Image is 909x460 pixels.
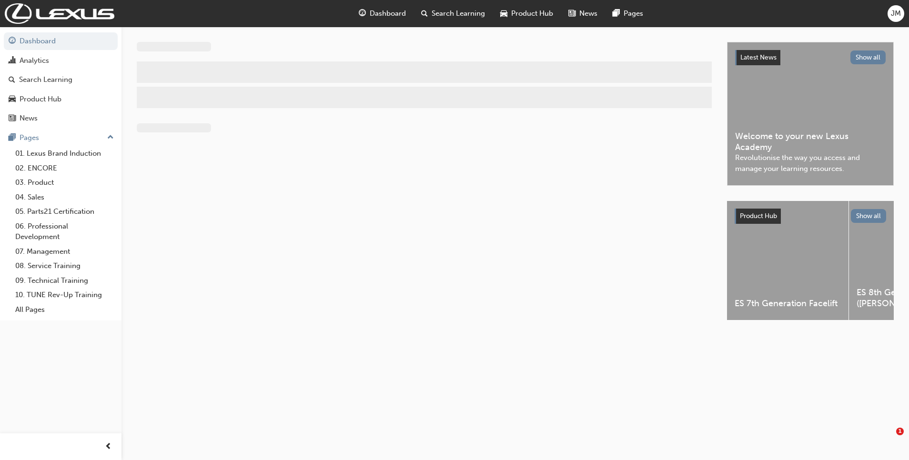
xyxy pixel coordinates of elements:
div: Analytics [20,55,49,66]
span: search-icon [421,8,428,20]
button: Show all [850,50,886,64]
button: DashboardAnalyticsSearch LearningProduct HubNews [4,30,118,129]
a: ES 7th Generation Facelift [727,201,848,320]
span: search-icon [9,76,15,84]
span: news-icon [568,8,576,20]
button: Show all [851,209,887,223]
span: Product Hub [740,212,777,220]
a: All Pages [11,302,118,317]
span: news-icon [9,114,16,123]
span: chart-icon [9,57,16,65]
button: Pages [4,129,118,147]
a: 10. TUNE Rev-Up Training [11,288,118,302]
span: Latest News [740,53,777,61]
span: 1 [896,428,904,435]
span: guage-icon [359,8,366,20]
a: Latest NewsShow allWelcome to your new Lexus AcademyRevolutionise the way you access and manage y... [727,42,894,186]
a: Search Learning [4,71,118,89]
span: News [579,8,597,19]
a: 01. Lexus Brand Induction [11,146,118,161]
img: Trak [5,3,114,24]
a: guage-iconDashboard [351,4,414,23]
span: Revolutionise the way you access and manage your learning resources. [735,152,886,174]
a: news-iconNews [561,4,605,23]
a: search-iconSearch Learning [414,4,493,23]
a: 07. Management [11,244,118,259]
a: 06. Professional Development [11,219,118,244]
span: JM [891,8,901,19]
span: Dashboard [370,8,406,19]
span: Search Learning [432,8,485,19]
a: News [4,110,118,127]
span: pages-icon [613,8,620,20]
a: 05. Parts21 Certification [11,204,118,219]
span: car-icon [9,95,16,104]
a: 04. Sales [11,190,118,205]
iframe: Intercom live chat [877,428,899,450]
span: Product Hub [511,8,553,19]
a: Latest NewsShow all [735,50,886,65]
span: prev-icon [105,441,112,453]
span: car-icon [500,8,507,20]
span: ES 7th Generation Facelift [735,298,841,309]
div: Product Hub [20,94,61,105]
a: 03. Product [11,175,118,190]
a: Product Hub [4,90,118,108]
a: pages-iconPages [605,4,651,23]
div: Pages [20,132,39,143]
a: Product HubShow all [735,209,886,224]
a: car-iconProduct Hub [493,4,561,23]
div: News [20,113,38,124]
span: Pages [624,8,643,19]
a: Dashboard [4,32,118,50]
a: 02. ENCORE [11,161,118,176]
a: Analytics [4,52,118,70]
span: up-icon [107,131,114,144]
span: pages-icon [9,134,16,142]
a: 08. Service Training [11,259,118,273]
span: guage-icon [9,37,16,46]
a: 09. Technical Training [11,273,118,288]
button: JM [888,5,904,22]
div: Search Learning [19,74,72,85]
span: Welcome to your new Lexus Academy [735,131,886,152]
